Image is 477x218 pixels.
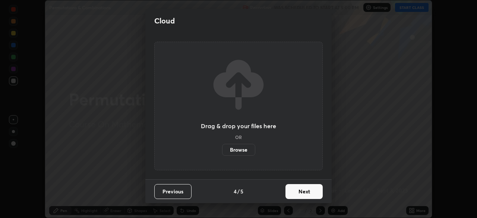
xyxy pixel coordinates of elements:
[154,184,192,199] button: Previous
[201,123,276,129] h3: Drag & drop your files here
[240,187,243,195] h4: 5
[234,187,237,195] h4: 4
[235,135,242,139] h5: OR
[237,187,240,195] h4: /
[285,184,323,199] button: Next
[154,16,175,26] h2: Cloud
